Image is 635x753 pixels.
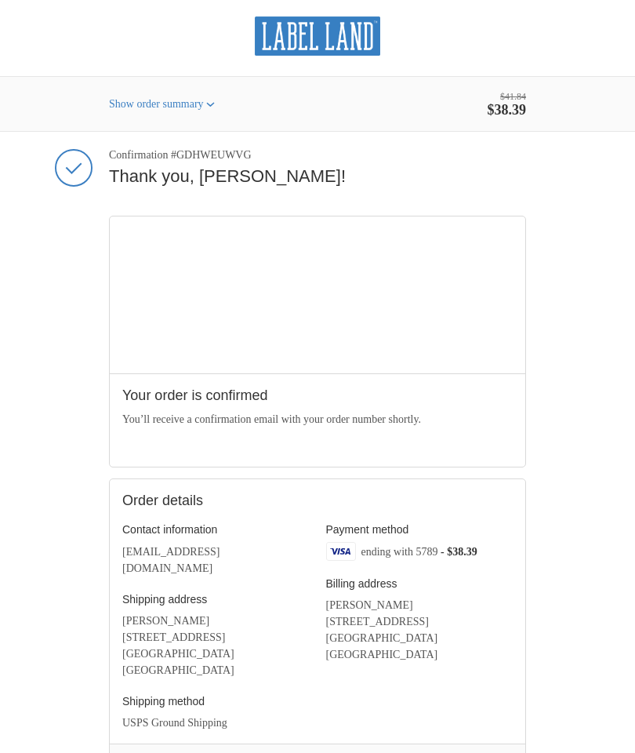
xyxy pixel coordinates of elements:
h3: Shipping method [122,694,310,708]
span: Show order summary [109,98,204,110]
span: - $38.39 [441,545,477,557]
s: $41.84 [488,91,527,103]
p: You’ll receive a confirmation email with your order number shortly. [122,411,513,427]
div: Google map displaying pin point of shipping address: Lakewood, New Jersey [110,216,525,373]
span: Confirmation #GDHWEUWVG [109,148,526,162]
bdo: [EMAIL_ADDRESS][DOMAIN_NAME] [122,546,220,574]
address: [PERSON_NAME] [STREET_ADDRESS] [GEOGRAPHIC_DATA] [GEOGRAPHIC_DATA] [122,613,310,678]
h3: Payment method [326,522,513,537]
address: [PERSON_NAME] [STREET_ADDRESS] [GEOGRAPHIC_DATA] [GEOGRAPHIC_DATA] [326,597,513,663]
h3: Billing address [326,577,513,591]
h3: Shipping address [122,592,310,606]
span: ending with 5789 [361,545,438,557]
p: USPS Ground Shipping [122,715,310,731]
h3: Contact information [122,522,310,537]
h2: Thank you, [PERSON_NAME]! [109,166,526,188]
h2: Order details [122,492,317,510]
span: $38.39 [488,102,527,118]
h2: Your order is confirmed [122,387,513,405]
img: Label Land [255,16,381,56]
iframe: Google map displaying pin point of shipping address: Lakewood, New Jersey [110,216,526,373]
